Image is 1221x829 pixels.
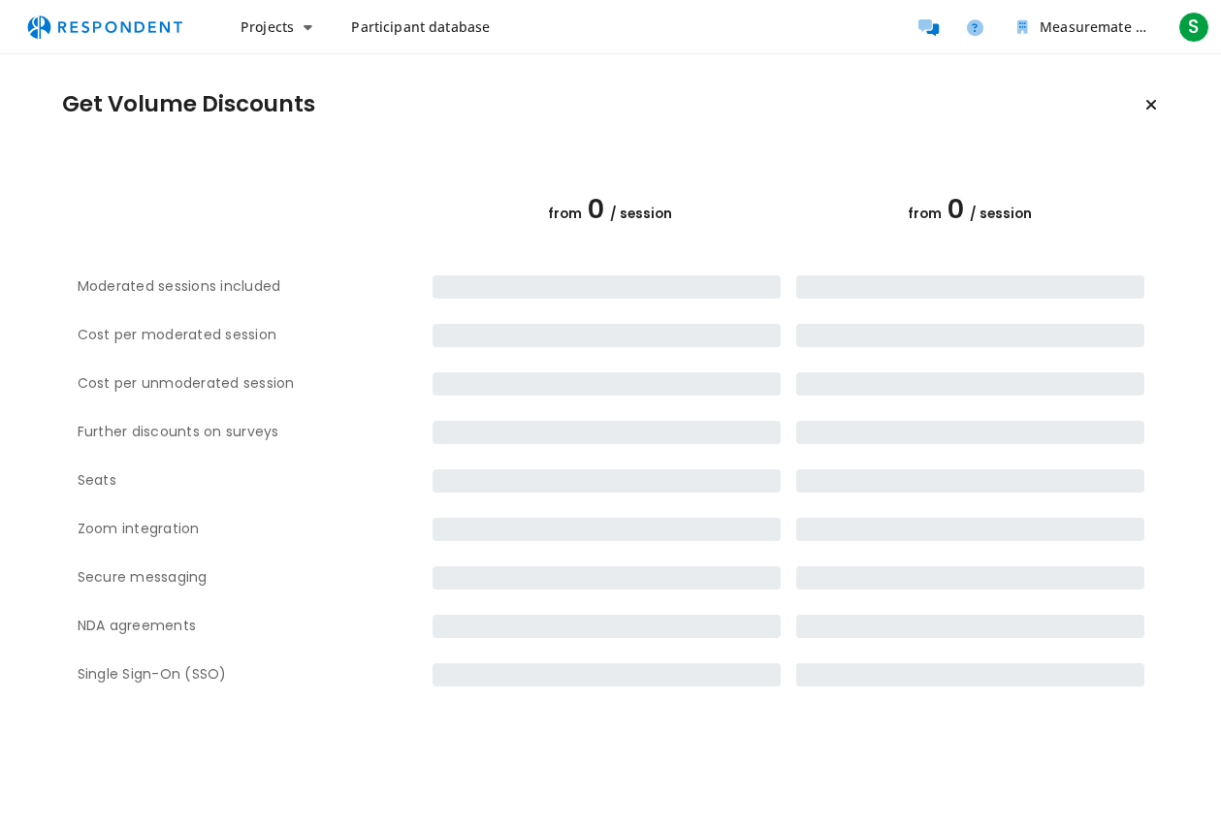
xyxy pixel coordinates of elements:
button: Projects [225,10,328,45]
h1: Get Volume Discounts [62,91,315,118]
th: Further discounts on surveys [78,408,434,457]
img: respondent-logo.png [16,9,194,46]
th: Secure messaging [78,554,434,602]
th: Single Sign-On (SSO) [78,651,434,699]
span: from [908,205,942,223]
th: Cost per moderated session [78,311,434,360]
span: Participant database [351,17,490,36]
a: Message participants [909,8,948,47]
a: Participant database [336,10,505,45]
button: Measuremate Team [1002,10,1167,45]
span: S [1178,12,1209,43]
span: 0 [948,191,964,227]
th: Zoom integration [78,505,434,554]
th: NDA agreements [78,602,434,651]
span: Projects [241,17,294,36]
span: / session [610,205,672,223]
span: / session [970,205,1032,223]
span: Measuremate Team [1040,17,1172,36]
th: Moderated sessions included [78,263,434,311]
span: from [548,205,582,223]
th: Seats [78,457,434,505]
button: Keep current plan [1132,85,1171,124]
button: S [1174,10,1213,45]
th: Cost per unmoderated session [78,360,434,408]
a: Help and support [955,8,994,47]
span: 0 [588,191,604,227]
